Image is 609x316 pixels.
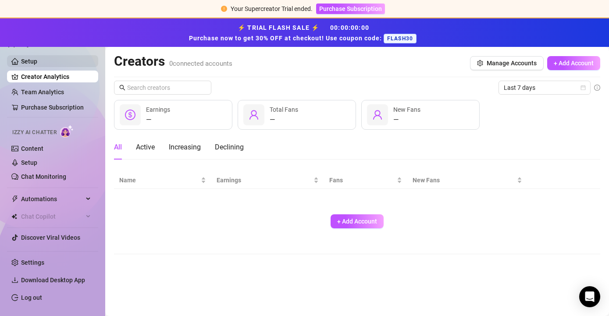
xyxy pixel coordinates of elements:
span: Chat Copilot [21,209,83,224]
span: 00 : 00 : 00 : 00 [330,24,369,31]
span: Total Fans [270,106,298,113]
strong: ⚡ TRIAL FLASH SALE ⚡ [189,24,420,42]
th: Earnings [211,172,324,189]
div: Active [136,142,155,153]
span: Name [119,175,199,185]
a: Setup [21,58,37,65]
button: + Add Account [331,214,384,228]
span: search [119,85,125,91]
div: — [146,114,170,125]
span: dollar-circle [125,110,135,120]
span: user [372,110,383,120]
th: Name [114,172,211,189]
span: setting [477,60,483,66]
a: Discover Viral Videos [21,234,80,241]
th: New Fans [407,172,527,189]
span: Earnings [146,106,170,113]
span: calendar [581,85,586,90]
span: info-circle [594,85,600,91]
span: Izzy AI Chatter [12,128,57,137]
div: — [393,114,420,125]
div: Increasing [169,142,201,153]
span: Earnings [217,175,312,185]
span: Purchase Subscription [319,5,382,12]
span: New Fans [413,175,515,185]
span: Manage Accounts [487,60,537,67]
span: Last 7 days [504,81,585,94]
span: Automations [21,192,83,206]
strong: Purchase now to get 30% OFF at checkout! Use coupon code: [189,35,384,42]
div: Declining [215,142,244,153]
span: Fans [329,175,395,185]
a: Settings [21,259,44,266]
span: user [249,110,259,120]
a: Creator Analytics [21,70,91,84]
div: All [114,142,122,153]
button: Manage Accounts [470,56,544,70]
span: 0 connected accounts [169,60,232,67]
span: Download Desktop App [21,277,85,284]
a: Chat Monitoring [21,173,66,180]
span: FLASH30 [384,34,417,43]
img: Chat Copilot [11,213,17,220]
input: Search creators [127,83,199,92]
th: Fans [324,172,407,189]
a: Setup [21,159,37,166]
a: Team Analytics [21,89,64,96]
span: + Add Account [554,60,594,67]
button: Purchase Subscription [316,4,385,14]
span: New Fans [393,106,420,113]
a: Purchase Subscription [21,104,84,111]
a: Purchase Subscription [316,5,385,12]
span: + Add Account [337,218,377,225]
a: Content [21,145,43,152]
span: exclamation-circle [221,6,227,12]
div: Open Intercom Messenger [579,286,600,307]
div: — [270,114,298,125]
img: AI Chatter [60,125,74,138]
span: Your Supercreator Trial ended. [231,5,313,12]
span: download [11,277,18,284]
button: + Add Account [547,56,600,70]
h2: Creators [114,53,232,70]
span: thunderbolt [11,195,18,202]
a: Log out [21,294,42,301]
